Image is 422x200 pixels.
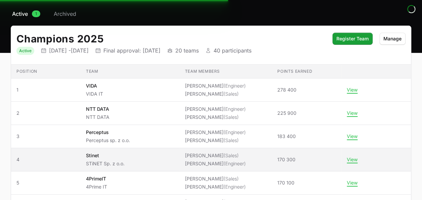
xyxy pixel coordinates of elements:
li: [PERSON_NAME] [185,175,246,182]
span: 278 400 [277,87,296,93]
li: [PERSON_NAME] [185,160,246,167]
p: [DATE] - [DATE] [49,47,89,54]
p: 40 participants [214,47,251,54]
a: Active1 [11,10,42,18]
th: Position [11,65,81,78]
li: [PERSON_NAME] [185,82,246,89]
span: (Engineer) [224,106,246,112]
span: (Sales) [224,91,239,97]
button: Manage [379,33,406,45]
span: 170 300 [277,156,295,163]
li: [PERSON_NAME] [185,114,246,121]
th: Team [81,65,180,78]
span: Active [12,10,28,18]
p: NTT DATA [86,106,109,112]
button: View [347,133,358,139]
span: 4 [16,156,75,163]
button: View [347,180,358,186]
p: Stinet [86,152,125,159]
nav: Initiative activity log navigation [11,10,411,18]
span: (Engineer) [224,161,246,166]
span: Archived [54,10,76,18]
span: (Engineer) [224,184,246,190]
button: Register Team [332,33,373,45]
li: [PERSON_NAME] [185,106,246,112]
span: (Sales) [224,176,239,181]
li: [PERSON_NAME] [185,137,246,144]
li: [PERSON_NAME] [185,91,246,97]
span: (Sales) [224,137,239,143]
p: STiNET Sp. z o.o. [86,160,125,167]
span: (Sales) [224,114,239,120]
a: Archived [52,10,78,18]
span: 225 900 [277,110,296,116]
span: 2 [16,110,75,116]
p: Perceptus sp. z o.o. [86,137,130,144]
span: Manage [383,35,402,43]
button: View [347,157,358,163]
button: View [347,87,358,93]
p: VIDA [86,82,103,89]
span: 1 [32,10,40,17]
button: View [347,110,358,116]
h2: Champions 2025 [16,33,326,45]
p: 4PrimeIT [86,175,107,182]
span: (Engineer) [224,129,246,135]
li: [PERSON_NAME] [185,152,246,159]
span: 170 100 [277,179,294,186]
p: NTT DATA [86,114,109,121]
span: 3 [16,133,75,140]
li: [PERSON_NAME] [185,129,246,136]
span: 183 400 [277,133,296,140]
p: 20 teams [175,47,199,54]
th: Team members [180,65,272,78]
th: Points earned [272,65,341,78]
p: VIDA IT [86,91,103,97]
span: (Sales) [224,153,239,158]
span: (Engineer) [224,83,246,89]
p: 4Prime IT [86,184,107,190]
p: Perceptus [86,129,130,136]
span: Register Team [336,35,369,43]
li: [PERSON_NAME] [185,184,246,190]
span: 1 [16,87,75,93]
span: 5 [16,179,75,186]
p: Final approval: [DATE] [103,47,160,54]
